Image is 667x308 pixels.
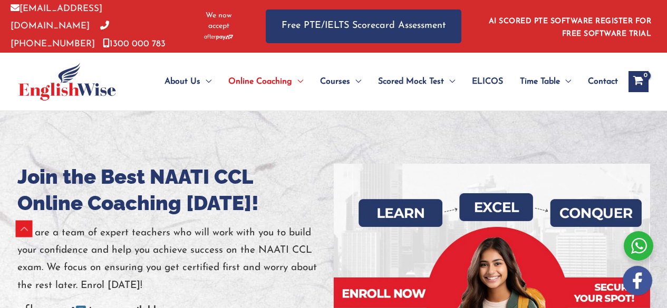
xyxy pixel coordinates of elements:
[228,63,292,100] span: Online Coaching
[370,63,463,100] a: Scored Mock TestMenu Toggle
[511,63,579,100] a: Time TableMenu Toggle
[220,63,312,100] a: Online CoachingMenu Toggle
[103,39,166,48] a: 1300 000 783
[623,266,652,295] img: white-facebook.png
[292,63,303,100] span: Menu Toggle
[18,63,116,101] img: cropped-ew-logo
[629,71,649,92] a: View Shopping Cart, empty
[378,63,444,100] span: Scored Mock Test
[139,63,618,100] nav: Site Navigation: Main Menu
[579,63,618,100] a: Contact
[489,17,652,38] a: AI SCORED PTE SOFTWARE REGISTER FOR FREE SOFTWARE TRIAL
[320,63,350,100] span: Courses
[472,63,503,100] span: ELICOS
[200,63,211,100] span: Menu Toggle
[266,9,461,43] a: Free PTE/IELTS Scorecard Assessment
[463,63,511,100] a: ELICOS
[165,63,200,100] span: About Us
[350,63,361,100] span: Menu Toggle
[482,9,656,43] aside: Header Widget 1
[204,34,233,40] img: Afterpay-Logo
[560,63,571,100] span: Menu Toggle
[520,63,560,100] span: Time Table
[444,63,455,100] span: Menu Toggle
[198,11,239,32] span: We now accept
[588,63,618,100] span: Contact
[11,4,102,31] a: [EMAIL_ADDRESS][DOMAIN_NAME]
[17,224,334,294] p: We are a team of expert teachers who will work with you to build your confidence and help you ach...
[17,164,334,216] h1: Join the Best NAATI CCL Online Coaching [DATE]!
[312,63,370,100] a: CoursesMenu Toggle
[11,22,109,48] a: [PHONE_NUMBER]
[156,63,220,100] a: About UsMenu Toggle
